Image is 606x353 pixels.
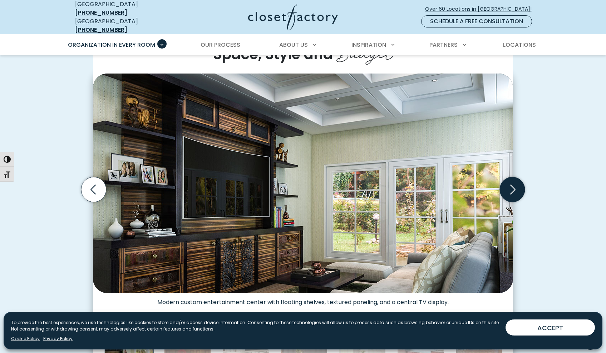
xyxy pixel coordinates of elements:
[425,3,538,15] a: Over 60 Locations in [GEOGRAPHIC_DATA]!
[75,26,127,34] a: [PHONE_NUMBER]
[497,174,528,205] button: Next slide
[68,41,155,49] span: Organization in Every Room
[78,174,109,205] button: Previous slide
[506,319,595,336] button: ACCEPT
[43,336,73,342] a: Privacy Policy
[75,9,127,17] a: [PHONE_NUMBER]
[421,15,532,27] a: Schedule a Free Consultation
[93,74,513,293] img: Modern custom entertainment center with floating shelves, textured paneling, and a central TV dis...
[93,293,513,306] figcaption: Modern custom entertainment center with floating shelves, textured paneling, and a central TV dis...
[11,319,500,332] p: To provide the best experiences, we use technologies like cookies to store and/or access device i...
[201,41,240,49] span: Our Process
[75,17,179,34] div: [GEOGRAPHIC_DATA]
[279,41,308,49] span: About Us
[425,5,537,13] span: Over 60 Locations in [GEOGRAPHIC_DATA]!
[248,4,338,30] img: Closet Factory Logo
[503,41,536,49] span: Locations
[351,41,386,49] span: Inspiration
[63,35,543,55] nav: Primary Menu
[429,41,458,49] span: Partners
[11,336,40,342] a: Cookie Policy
